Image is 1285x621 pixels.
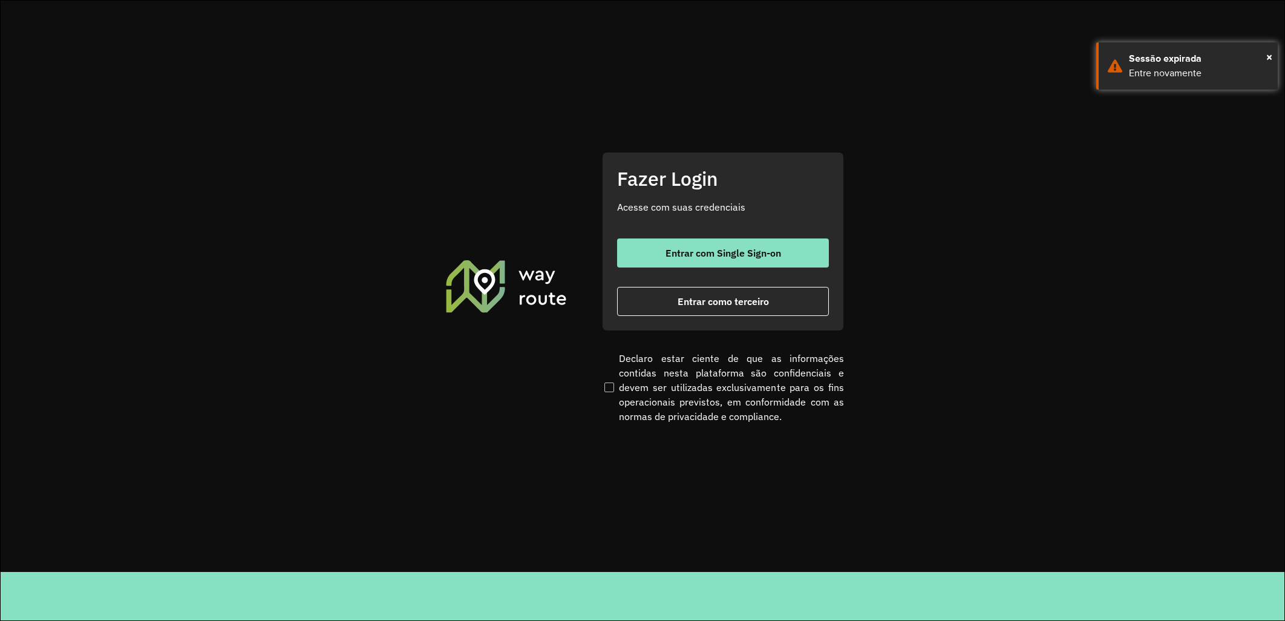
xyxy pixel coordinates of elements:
[1266,48,1272,66] span: ×
[1129,51,1269,66] div: Sessão expirada
[665,248,781,258] span: Entrar com Single Sign-on
[617,238,829,268] button: button
[1129,66,1269,80] div: Entre novamente
[617,200,829,214] p: Acesse com suas credenciais
[678,297,769,306] span: Entrar como terceiro
[617,287,829,316] button: button
[1266,48,1272,66] button: Close
[617,167,829,190] h2: Fazer Login
[444,258,569,314] img: Roteirizador AmbevTech
[602,351,844,424] label: Declaro estar ciente de que as informações contidas nesta plataforma são confidenciais e devem se...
